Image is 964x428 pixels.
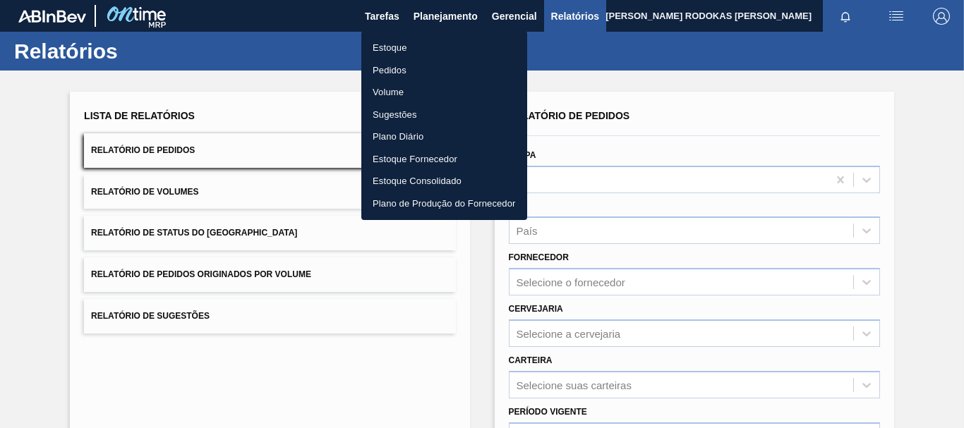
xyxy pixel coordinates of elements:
a: Estoque Fornecedor [361,148,527,171]
a: Estoque Consolidado [361,170,527,192]
a: Sugestões [361,104,527,126]
a: Plano de Produção do Fornecedor [361,192,527,215]
a: Estoque [361,37,527,59]
a: Pedidos [361,59,527,82]
a: Plano Diário [361,126,527,148]
a: Volume [361,81,527,104]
